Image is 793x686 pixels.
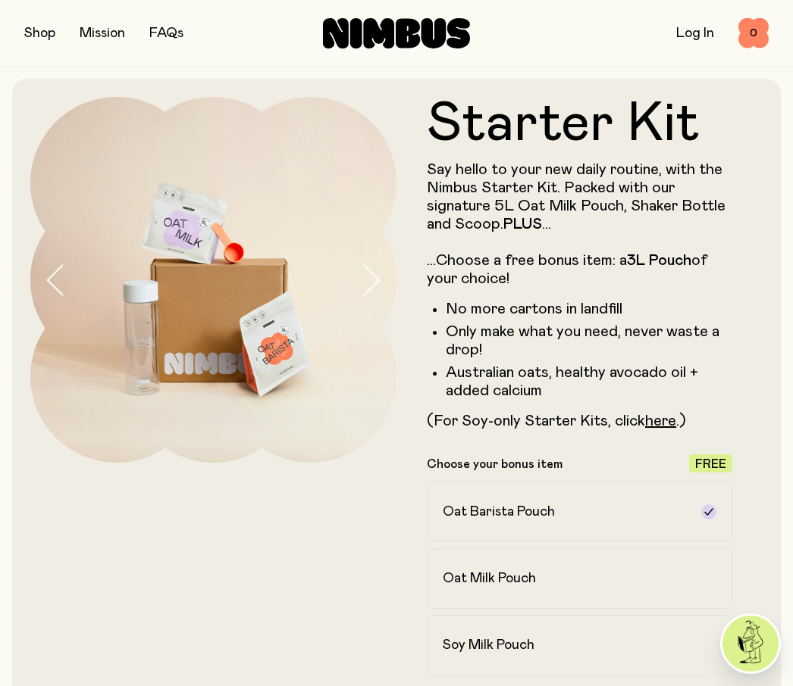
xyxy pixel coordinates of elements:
[649,253,691,268] strong: Pouch
[676,27,714,40] a: Log In
[695,458,726,470] span: Free
[446,323,732,359] li: Only make what you need, never waste a drop!
[446,363,732,400] li: Australian oats, healthy avocado oil + added calcium
[645,413,676,429] a: here
[738,18,769,48] button: 0
[722,616,779,672] img: agent
[427,412,732,430] p: (For Soy-only Starter Kits, click .)
[149,27,183,40] a: FAQs
[443,636,534,654] h2: Soy Milk Pouch
[443,503,555,521] h2: Oat Barista Pouch
[80,27,125,40] a: Mission
[427,457,563,472] p: Choose your bonus item
[503,217,542,232] strong: PLUS
[627,253,645,268] strong: 3L
[446,300,732,318] li: No more cartons in landfill
[443,569,536,588] h2: Oat Milk Pouch
[427,97,732,151] h1: Starter Kit
[427,161,732,288] p: Say hello to your new daily routine, with the Nimbus Starter Kit. Packed with our signature 5L Oa...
